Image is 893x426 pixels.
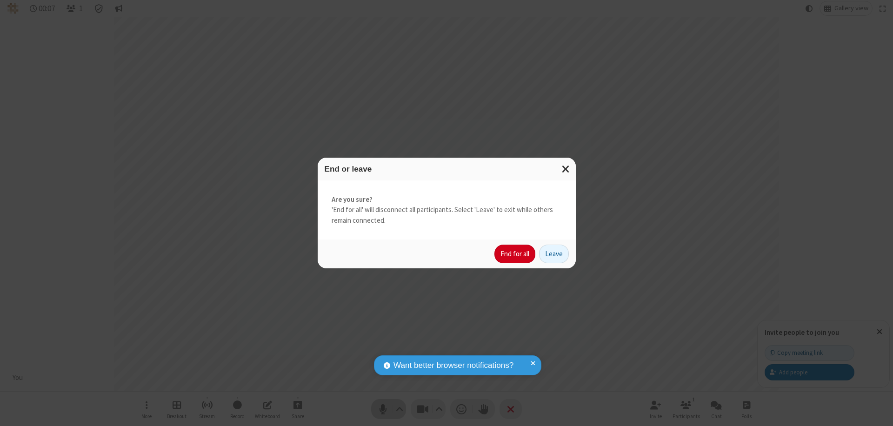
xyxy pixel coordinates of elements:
button: End for all [494,245,535,263]
span: Want better browser notifications? [393,359,513,372]
button: Close modal [556,158,576,180]
button: Leave [539,245,569,263]
h3: End or leave [325,165,569,173]
div: 'End for all' will disconnect all participants. Select 'Leave' to exit while others remain connec... [318,180,576,240]
strong: Are you sure? [332,194,562,205]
